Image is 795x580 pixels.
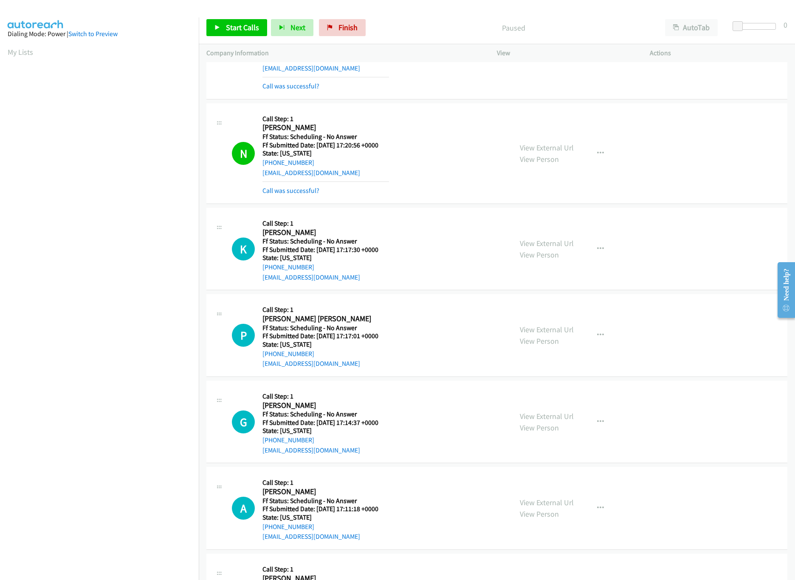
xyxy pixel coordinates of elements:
h5: Call Step: 1 [262,115,389,123]
h5: Call Step: 1 [262,565,389,574]
h5: Call Step: 1 [262,392,389,401]
div: The call is yet to be attempted [232,324,255,347]
a: [PHONE_NUMBER] [262,263,314,271]
p: Actions [650,48,787,58]
h5: Ff Status: Scheduling - No Answer [262,324,389,332]
h5: Ff Status: Scheduling - No Answer [262,237,389,246]
a: View External Url [520,498,574,507]
h5: Ff Submitted Date: [DATE] 17:11:18 +0000 [262,505,389,513]
h5: Ff Submitted Date: [DATE] 17:20:56 +0000 [262,141,389,150]
a: [EMAIL_ADDRESS][DOMAIN_NAME] [262,532,360,540]
h5: Call Step: 1 [262,219,389,228]
a: View Person [520,509,559,519]
h5: State: [US_STATE] [262,427,389,435]
iframe: Resource Center [771,256,795,324]
h5: Ff Status: Scheduling - No Answer [262,497,389,505]
span: Finish [338,23,358,32]
h2: [PERSON_NAME] [PERSON_NAME] [262,314,389,324]
span: Next [290,23,305,32]
h1: N [232,142,255,165]
p: View [497,48,634,58]
h5: Ff Status: Scheduling - No Answer [262,133,389,141]
h1: P [232,324,255,347]
a: [EMAIL_ADDRESS][DOMAIN_NAME] [262,64,360,72]
h5: Ff Submitted Date: [DATE] 17:17:01 +0000 [262,332,389,340]
h2: [PERSON_NAME] [262,401,389,410]
h1: A [232,497,255,520]
a: Start Calls [206,19,267,36]
h1: G [232,410,255,433]
h2: [PERSON_NAME] [262,487,389,497]
h5: State: [US_STATE] [262,340,389,349]
a: View Person [520,250,559,260]
div: Dialing Mode: Power | [8,29,191,39]
a: My Lists [8,47,33,57]
a: [EMAIL_ADDRESS][DOMAIN_NAME] [262,169,360,177]
a: View Person [520,423,559,433]
h5: Call Step: 1 [262,306,389,314]
a: View External Url [520,238,574,248]
h2: [PERSON_NAME] [262,228,389,238]
iframe: Dialpad [8,65,199,469]
h1: K [232,238,255,260]
h5: Ff Submitted Date: [DATE] 17:14:37 +0000 [262,419,389,427]
a: View External Url [520,325,574,334]
div: The call is yet to be attempted [232,238,255,260]
a: Finish [319,19,366,36]
a: [PHONE_NUMBER] [262,523,314,531]
h2: [PERSON_NAME] [262,123,389,133]
p: Company Information [206,48,482,58]
a: [EMAIL_ADDRESS][DOMAIN_NAME] [262,446,360,454]
a: [EMAIL_ADDRESS][DOMAIN_NAME] [262,273,360,281]
p: Paused [377,22,650,34]
a: [PHONE_NUMBER] [262,158,314,167]
a: View Person [520,154,559,164]
h5: State: [US_STATE] [262,254,389,262]
h5: Ff Submitted Date: [DATE] 17:17:30 +0000 [262,246,389,254]
div: The call is yet to be attempted [232,497,255,520]
div: The call is yet to be attempted [232,410,255,433]
button: Next [271,19,313,36]
a: Call was successful? [262,82,319,90]
a: Call was successful? [262,187,319,195]
button: AutoTab [665,19,718,36]
a: View External Url [520,411,574,421]
h5: State: [US_STATE] [262,513,389,522]
h5: Ff Status: Scheduling - No Answer [262,410,389,419]
div: Delay between calls (in seconds) [737,23,776,30]
a: [PHONE_NUMBER] [262,436,314,444]
a: [EMAIL_ADDRESS][DOMAIN_NAME] [262,359,360,368]
a: View Person [520,336,559,346]
span: Start Calls [226,23,259,32]
h5: Call Step: 1 [262,478,389,487]
a: Switch to Preview [68,30,118,38]
a: View External Url [520,143,574,153]
a: [PHONE_NUMBER] [262,54,314,62]
a: [PHONE_NUMBER] [262,350,314,358]
div: 0 [784,19,787,31]
h5: State: [US_STATE] [262,149,389,158]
